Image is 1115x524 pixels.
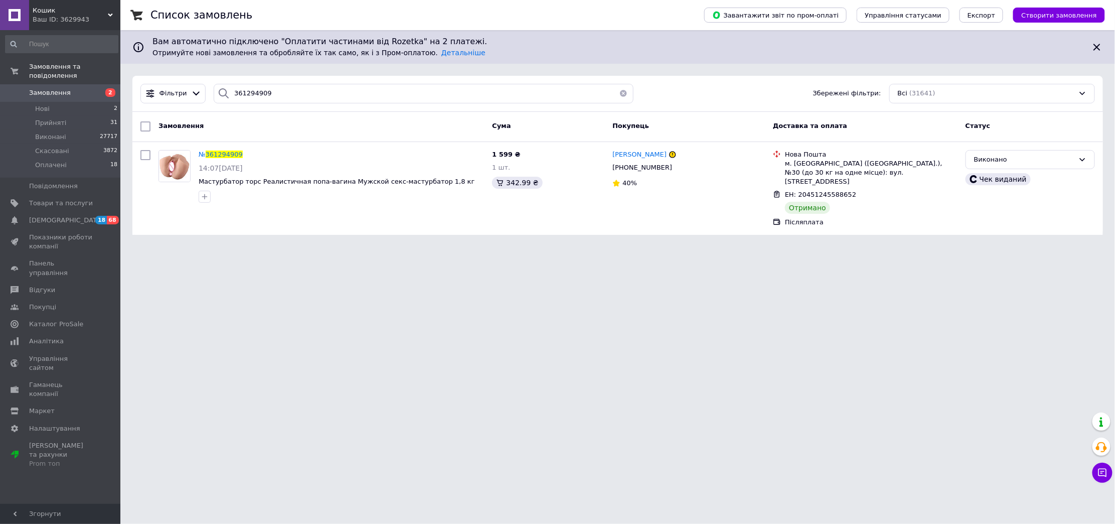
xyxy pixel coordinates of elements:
div: 342.99 ₴ [492,177,542,189]
span: Показники роботи компанії [29,233,93,251]
input: Пошук за номером замовлення, ПІБ покупця, номером телефону, Email, номером накладної [214,84,633,103]
button: Завантажити звіт по пром-оплаті [704,8,847,23]
span: [DEMOGRAPHIC_DATA] [29,216,103,225]
span: 1 шт. [492,164,510,171]
span: Замовлення [29,88,71,97]
span: Відгуки [29,286,55,295]
button: Управління статусами [857,8,949,23]
div: Ваш ID: 3629943 [33,15,120,24]
a: Створити замовлення [1003,11,1105,19]
input: Пошук [5,35,118,53]
span: [PERSON_NAME] та рахунки [29,441,93,469]
span: 40% [622,179,637,187]
span: Замовлення та повідомлення [29,62,120,80]
span: ЕН: 20451245588652 [785,191,856,198]
div: Prom топ [29,459,93,468]
span: 14:07[DATE] [199,164,243,172]
span: № [199,151,206,158]
button: Очистить [613,84,633,103]
span: Фільтри [160,89,187,98]
span: Гаманець компанії [29,380,93,399]
button: Експорт [960,8,1004,23]
span: 68 [107,216,118,224]
span: Створити замовлення [1021,12,1097,19]
a: [PERSON_NAME] [612,150,667,160]
span: Збережені фільтри: [813,89,881,98]
span: Маркет [29,407,55,416]
span: 27717 [100,133,117,142]
span: 361294909 [206,151,243,158]
span: Аналітика [29,337,64,346]
a: Мастурбатор торс Реалистичная попа-вагина Мужской секс-мастурбатор​​​​​​​ 1,8 кг [199,178,475,185]
a: Фото товару [158,150,191,182]
span: Налаштування [29,424,80,433]
button: Чат з покупцем [1092,463,1112,483]
span: Кошик [33,6,108,15]
div: Отримано [785,202,830,214]
div: Чек виданий [966,173,1031,185]
span: 3872 [103,147,117,156]
span: 2 [105,88,115,97]
span: Управління сайтом [29,354,93,372]
span: Товари та послуги [29,199,93,208]
span: Управління статусами [865,12,941,19]
span: Прийняті [35,118,66,127]
span: Каталог ProSale [29,320,83,329]
span: 18 [110,161,117,170]
span: 1 599 ₴ [492,151,520,158]
div: м. [GEOGRAPHIC_DATA] ([GEOGRAPHIC_DATA].), №30 (до 30 кг на одне місце): вул. [STREET_ADDRESS] [785,159,958,187]
span: Вам автоматично підключено "Оплатити частинами від Rozetka" на 2 платежі. [152,36,1083,48]
span: Покупці [29,303,56,312]
span: Нові [35,104,50,113]
a: №361294909 [199,151,243,158]
span: Повідомлення [29,182,78,191]
span: Доставка та оплата [773,122,847,129]
h1: Список замовлень [150,9,252,21]
span: Скасовані [35,147,69,156]
a: Детальніше [441,49,486,57]
span: Cума [492,122,511,129]
span: Замовлення [158,122,204,129]
span: 2 [114,104,117,113]
img: Фото товару [159,151,190,182]
div: Нова Пошта [785,150,958,159]
div: Післяплата [785,218,958,227]
span: Всі [898,89,908,98]
span: [PHONE_NUMBER] [612,164,672,171]
div: Виконано [974,155,1074,165]
span: Виконані [35,133,66,142]
span: (31641) [909,89,935,97]
span: Покупець [612,122,649,129]
span: Панель управління [29,259,93,277]
span: Статус [966,122,991,129]
span: Експорт [968,12,996,19]
span: 31 [110,118,117,127]
span: Оплачені [35,161,67,170]
span: 18 [95,216,107,224]
button: Створити замовлення [1013,8,1105,23]
span: [PERSON_NAME] [612,151,667,158]
span: Отримуйте нові замовлення та обробляйте їх так само, як і з Пром-оплатою. [152,49,486,57]
span: Завантажити звіт по пром-оплаті [712,11,839,20]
